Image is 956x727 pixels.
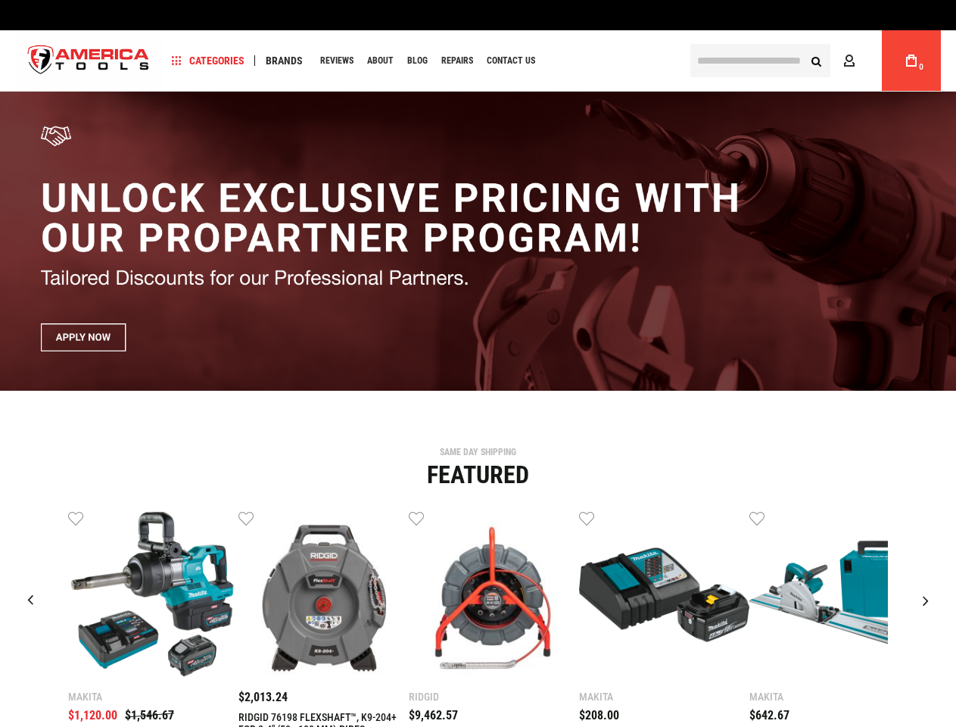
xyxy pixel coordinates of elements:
a: 0 [897,30,926,91]
a: Blog [400,51,434,71]
img: MAKITA SP6000J1 6-1/2" PLUNGE CIRCULAR SAW, 55" GUIDE RAIL, 12 AMP, ELECTRIC BRAKE, CASE [749,510,920,680]
div: Makita [68,691,238,702]
span: $1,546.67 [125,708,174,722]
span: Repairs [441,56,473,65]
span: $9,462.57 [409,708,458,722]
img: MAKITA BL1840BDC1 18V LXT® LITHIUM-ION BATTERY AND CHARGER STARTER PACK, BL1840B, DC18RC (4.0AH) [579,510,749,680]
span: Blog [407,56,428,65]
a: RIDGID 76883 SEESNAKE® MINI PRO [409,510,579,684]
span: $1,120.00 [68,708,117,722]
span: Contact Us [487,56,535,65]
a: store logo [15,33,162,89]
img: Makita GWT10T 40V max XGT® Brushless Cordless 4‑Sp. High‑Torque 1" Sq. Drive D‑Handle Extended An... [68,510,238,680]
a: Categories [165,51,251,71]
span: Reviews [320,56,353,65]
img: RIDGID 76883 SEESNAKE® MINI PRO [409,510,579,680]
a: Brands [259,51,310,71]
a: Contact Us [480,51,542,71]
a: MAKITA BL1840BDC1 18V LXT® LITHIUM-ION BATTERY AND CHARGER STARTER PACK, BL1840B, DC18RC (4.0AH) [579,510,749,684]
img: RIDGID 76198 FLEXSHAFT™, K9-204+ FOR 2-4 [238,510,409,680]
span: $208.00 [579,708,619,722]
div: SAME DAY SHIPPING [11,448,945,457]
span: 0 [919,63,923,71]
span: $2,013.24 [238,690,288,704]
a: MAKITA SP6000J1 6-1/2" PLUNGE CIRCULAR SAW, 55" GUIDE RAIL, 12 AMP, ELECTRIC BRAKE, CASE [749,510,920,684]
img: America Tools [15,33,162,89]
a: Repairs [434,51,480,71]
a: Reviews [313,51,360,71]
span: $642.67 [749,708,789,722]
a: About [360,51,400,71]
span: About [367,56,394,65]
div: Makita [579,691,749,702]
div: Ridgid [409,691,579,702]
a: RIDGID 76198 FLEXSHAFT™, K9-204+ FOR 2-4 [238,510,409,684]
div: Featured [11,463,945,487]
span: Categories [172,55,244,66]
a: Makita GWT10T 40V max XGT® Brushless Cordless 4‑Sp. High‑Torque 1" Sq. Drive D‑Handle Extended An... [68,510,238,684]
button: Search [802,46,830,75]
div: Makita [749,691,920,702]
span: Brands [266,55,303,66]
